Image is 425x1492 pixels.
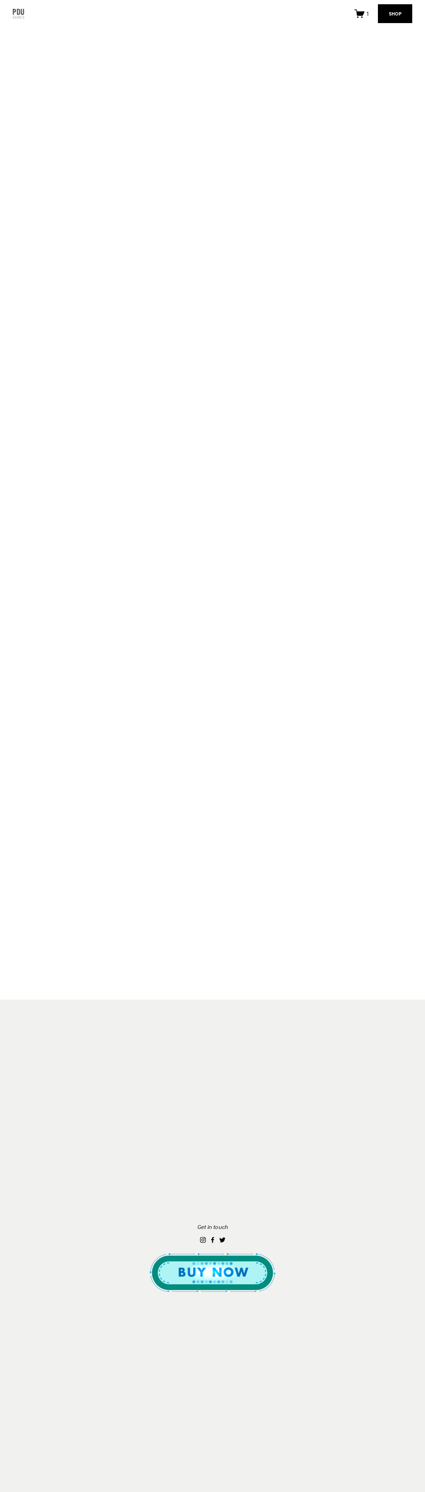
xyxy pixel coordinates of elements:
a: Facebook [210,1237,216,1243]
span: 1 [366,10,369,17]
em: Get in touch [197,1223,228,1230]
a: Instagram [200,1237,206,1243]
a: 1 [354,9,369,19]
a: SHOP [378,4,412,23]
img: The SYNDICATE Shop [13,9,24,19]
a: Twitter [219,1237,225,1243]
a: Buy Now Button-01.png [149,1253,276,1292]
